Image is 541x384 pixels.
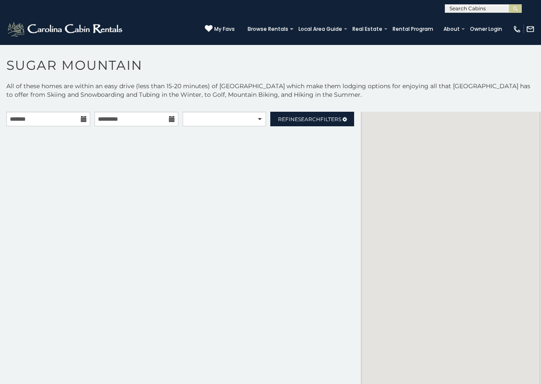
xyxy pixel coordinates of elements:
img: phone-regular-white.png [513,25,521,33]
img: mail-regular-white.png [526,25,535,33]
a: About [439,23,464,35]
a: RefineSearchFilters [270,112,354,126]
span: Search [298,116,320,122]
span: My Favs [214,25,235,33]
img: White-1-2.png [6,21,125,38]
a: Real Estate [348,23,387,35]
a: Rental Program [388,23,438,35]
a: Owner Login [466,23,506,35]
a: My Favs [205,25,235,33]
span: Refine Filters [278,116,341,122]
a: Browse Rentals [243,23,293,35]
a: Local Area Guide [294,23,346,35]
